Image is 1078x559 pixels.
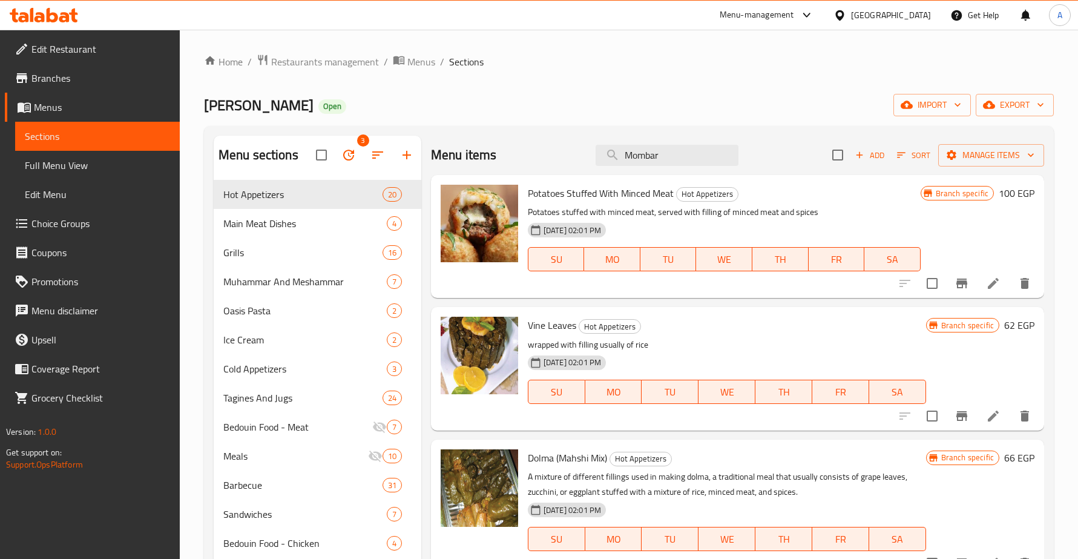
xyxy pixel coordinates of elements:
a: Edit menu item [986,276,1001,291]
a: Support.OpsPlatform [6,457,83,472]
div: items [387,332,402,347]
span: TH [760,383,807,401]
span: 20 [383,189,401,200]
div: items [383,391,402,405]
span: Meals [223,449,368,463]
a: Coverage Report [5,354,180,383]
h6: 62 EGP [1004,317,1034,334]
img: Dolma (Mahshi Mix) [441,449,518,527]
span: WE [701,251,748,268]
span: TH [760,531,807,548]
div: items [387,362,402,376]
svg: Inactive section [368,449,383,463]
span: Add [853,148,886,162]
span: import [903,98,961,113]
span: Full Menu View [25,158,170,173]
button: SA [869,380,926,404]
a: Edit menu item [986,409,1001,423]
button: TH [755,527,812,551]
span: Upsell [31,332,170,347]
span: Edit Menu [25,187,170,202]
span: [DATE] 02:01 PM [539,225,606,236]
span: TU [646,531,694,548]
button: SU [528,527,585,551]
button: FR [812,527,869,551]
a: Choice Groups [5,209,180,238]
li: / [384,55,388,69]
h2: Menu items [431,146,497,164]
span: 3 [357,134,369,147]
div: Hot Appetizers [676,187,738,202]
span: Dolma (Mahshi Mix) [528,449,607,467]
a: Grocery Checklist [5,383,180,412]
div: items [383,478,402,492]
span: A [1057,8,1062,22]
div: Barbecue31 [214,471,421,500]
div: Bedouin Food - Chicken4 [214,529,421,558]
button: SA [864,247,921,271]
span: Sort items [889,146,938,165]
span: Cold Appetizers [223,362,387,376]
span: Branches [31,71,170,85]
span: SU [533,251,579,268]
span: Add item [850,146,889,165]
div: items [383,187,402,202]
span: Manage items [948,148,1034,163]
span: TU [645,251,692,268]
span: 10 [383,451,401,462]
a: Promotions [5,267,180,296]
span: 3 [387,363,401,375]
span: Branch specific [936,320,999,331]
li: / [440,55,444,69]
div: Grills [223,245,383,260]
input: search [596,145,738,166]
span: SU [533,383,580,401]
span: Ice Cream [223,332,387,347]
button: export [976,94,1054,116]
span: Potatoes Stuffed With Minced Meat [528,184,674,202]
span: 7 [387,422,401,433]
span: Version: [6,424,36,440]
a: Home [204,55,243,69]
a: Menu disclaimer [5,296,180,325]
span: Sandwiches [223,507,387,521]
button: delete [1010,402,1039,431]
button: Branch-specific-item [947,269,976,298]
a: Restaurants management [257,54,379,70]
button: MO [584,247,640,271]
span: Coverage Report [31,362,170,376]
div: Hot Appetizers [610,452,672,466]
img: Vine Leaves [441,317,518,394]
button: Branch-specific-item [947,402,976,431]
p: wrapped with filling usually of rice [528,337,926,352]
button: SU [528,247,584,271]
button: WE [698,527,755,551]
span: 24 [383,392,401,404]
button: delete [1010,269,1039,298]
div: Meals10 [214,442,421,471]
div: Hot Appetizers20 [214,180,421,209]
div: Ice Cream2 [214,325,421,354]
div: Sandwiches7 [214,500,421,529]
span: Menu disclaimer [31,303,170,318]
div: Bedouin Food - Meat7 [214,412,421,442]
div: Bedouin Food - Meat [223,420,372,434]
span: FR [817,383,864,401]
div: Muhammar And Meshammar [223,274,387,289]
span: 16 [383,247,401,259]
span: 7 [387,509,401,520]
span: Sections [449,55,484,69]
div: Tagines And Jugs [223,391,383,405]
span: Branch specific [936,452,999,463]
div: items [387,216,402,231]
div: items [387,507,402,521]
a: Menus [393,54,435,70]
span: Get support on: [6,445,62,460]
span: Sections [25,129,170,144]
span: Select to update [919,403,945,429]
span: SA [874,383,921,401]
button: MO [585,380,642,404]
svg: Inactive section [372,420,387,434]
